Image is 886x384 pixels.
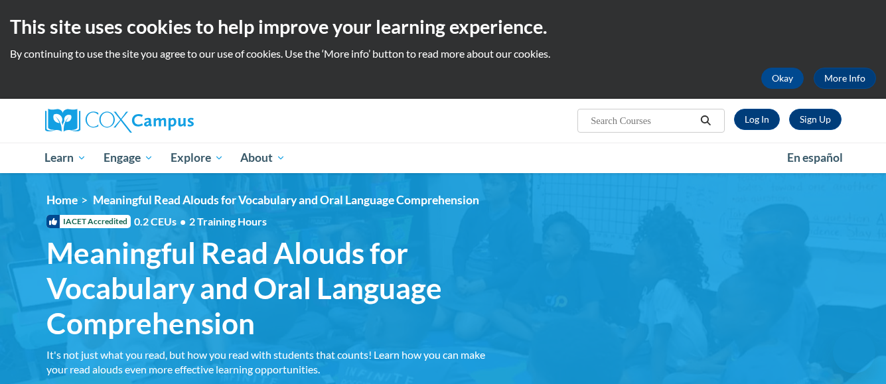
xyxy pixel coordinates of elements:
span: IACET Accredited [46,215,131,228]
a: Explore [162,143,232,173]
span: 0.2 CEUs [134,214,267,229]
span: Learn [44,150,86,166]
span: Meaningful Read Alouds for Vocabulary and Oral Language Comprehension [46,235,504,340]
h2: This site uses cookies to help improve your learning experience. [10,13,876,40]
a: Log In [734,109,780,130]
button: Search [696,113,715,129]
iframe: Button to launch messaging window [833,331,875,373]
input: Search Courses [589,113,696,129]
span: En español [787,151,843,164]
button: Okay [761,68,804,89]
a: Home [46,193,78,207]
a: Register [789,109,842,130]
a: En español [778,144,851,172]
span: Engage [104,150,153,166]
a: Engage [95,143,162,173]
p: By continuing to use the site you agree to our use of cookies. Use the ‘More info’ button to read... [10,46,876,61]
span: 2 Training Hours [189,215,267,227]
span: Meaningful Read Alouds for Vocabulary and Oral Language Comprehension [93,193,479,207]
div: Main menu [25,143,861,173]
a: About [232,143,294,173]
span: Explore [171,150,224,166]
img: Cox Campus [45,109,194,133]
a: Learn [37,143,96,173]
span: About [240,150,285,166]
div: It's not just what you read, but how you read with students that counts! Learn how you can make y... [46,348,504,377]
span: • [180,215,186,227]
a: Cox Campus [45,109,297,133]
a: More Info [814,68,876,89]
